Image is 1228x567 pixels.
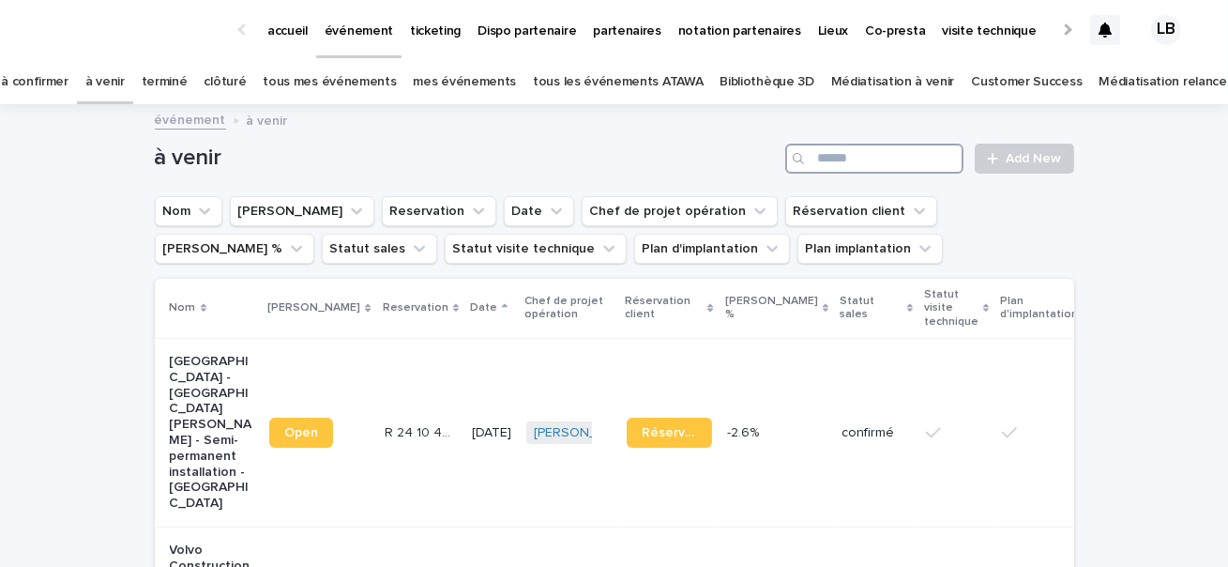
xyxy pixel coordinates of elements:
p: R 24 10 4384 [385,421,461,441]
a: tous les événements ATAWA [533,60,703,104]
p: [DATE] [472,425,511,441]
p: [GEOGRAPHIC_DATA] - [GEOGRAPHIC_DATA][PERSON_NAME] - Semi-permanent installation - [GEOGRAPHIC_DATA] [170,354,255,512]
p: [PERSON_NAME] [267,298,360,318]
a: Bibliothèque 3D [720,60,813,104]
a: à confirmer [1,60,68,104]
button: Statut sales [322,234,437,264]
p: Chef de projet opération [524,291,614,326]
a: terminé [142,60,188,104]
a: clôturé [204,60,246,104]
button: Réservation client [785,196,937,226]
button: Marge % [155,234,314,264]
span: Open [284,426,318,439]
a: Add New [975,144,1073,174]
tr: [GEOGRAPHIC_DATA] - [GEOGRAPHIC_DATA][PERSON_NAME] - Semi-permanent installation - [GEOGRAPHIC_DA... [155,338,1218,527]
p: Nom [170,298,196,318]
p: Reservation [383,298,448,318]
a: à venir [85,60,125,104]
p: [PERSON_NAME] % [725,291,818,326]
a: mes événements [413,60,516,104]
p: Date [470,298,497,318]
a: Open [269,418,333,448]
a: événement [155,108,226,130]
a: [PERSON_NAME] [534,425,636,441]
p: Statut sales [840,291,902,326]
a: tous mes événements [263,60,396,104]
button: Statut visite technique [445,234,627,264]
a: Médiatisation à venir [831,60,955,104]
a: Médiatisation relance [1099,60,1227,104]
button: Date [504,196,574,226]
button: Plan d'implantation [634,234,790,264]
button: Lien Stacker [230,196,374,226]
button: Chef de projet opération [582,196,778,226]
a: Customer Success [971,60,1082,104]
button: Reservation [382,196,496,226]
a: Réservation [627,418,712,448]
span: Réservation [642,426,697,439]
img: Ls34BcGeRexTGTNfXpUC [38,11,220,49]
button: Plan implantation [797,234,943,264]
div: LB [1151,15,1181,45]
button: Nom [155,196,222,226]
p: -2.6% [727,421,763,441]
p: Statut visite technique [924,284,978,332]
p: confirmé [841,425,911,441]
span: Add New [1007,152,1062,165]
p: Réservation client [625,291,704,326]
p: Plan d'implantation [1000,291,1078,326]
input: Search [785,144,963,174]
p: à venir [247,109,288,130]
h1: à venir [155,145,779,172]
